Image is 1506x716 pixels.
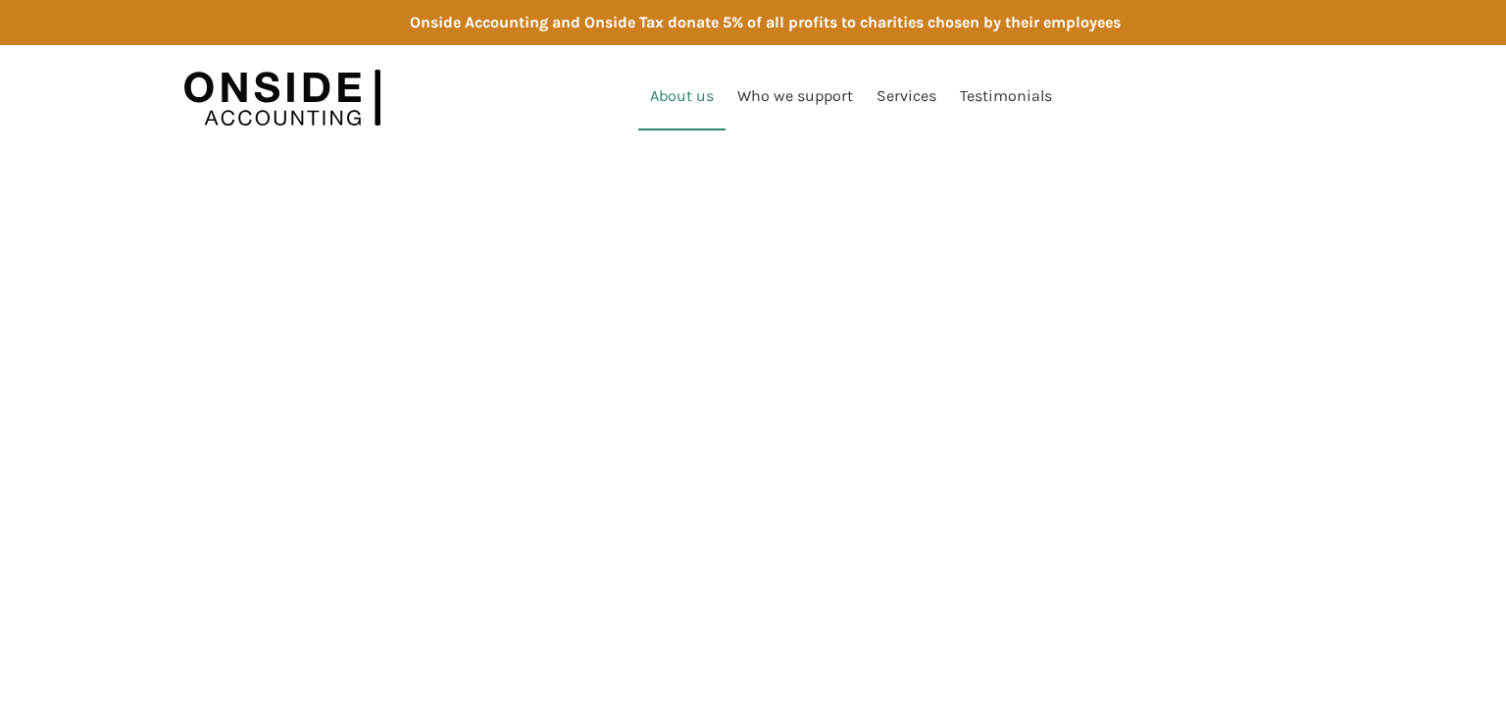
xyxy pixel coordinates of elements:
a: Who we support [726,64,865,130]
div: Onside Accounting and Onside Tax donate 5% of all profits to charities chosen by their employees [410,10,1121,35]
a: Testimonials [948,64,1064,130]
img: Onside Accounting [184,60,380,135]
a: Services [865,64,948,130]
a: About us [638,64,726,130]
